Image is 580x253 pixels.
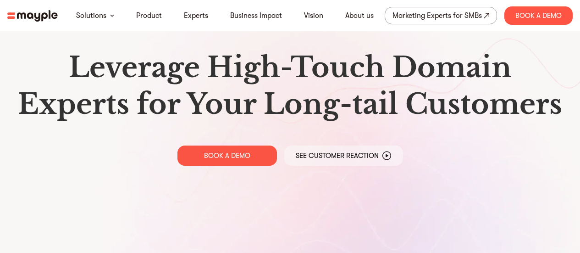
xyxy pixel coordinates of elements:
a: Marketing Experts for SMBs [385,7,497,24]
h1: Leverage High-Touch Domain Experts for Your Long-tail Customers [15,49,565,123]
a: See Customer Reaction [284,146,403,166]
a: BOOK A DEMO [177,146,277,166]
p: BOOK A DEMO [204,151,250,160]
div: Book A Demo [504,6,573,25]
img: arrow-down [110,14,114,17]
img: mayple-logo [7,10,58,22]
a: Solutions [76,10,106,21]
a: About us [345,10,374,21]
a: Experts [184,10,208,21]
a: Business Impact [230,10,282,21]
a: Vision [304,10,323,21]
a: Product [136,10,162,21]
div: Marketing Experts for SMBs [392,9,482,22]
p: See Customer Reaction [296,151,379,160]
